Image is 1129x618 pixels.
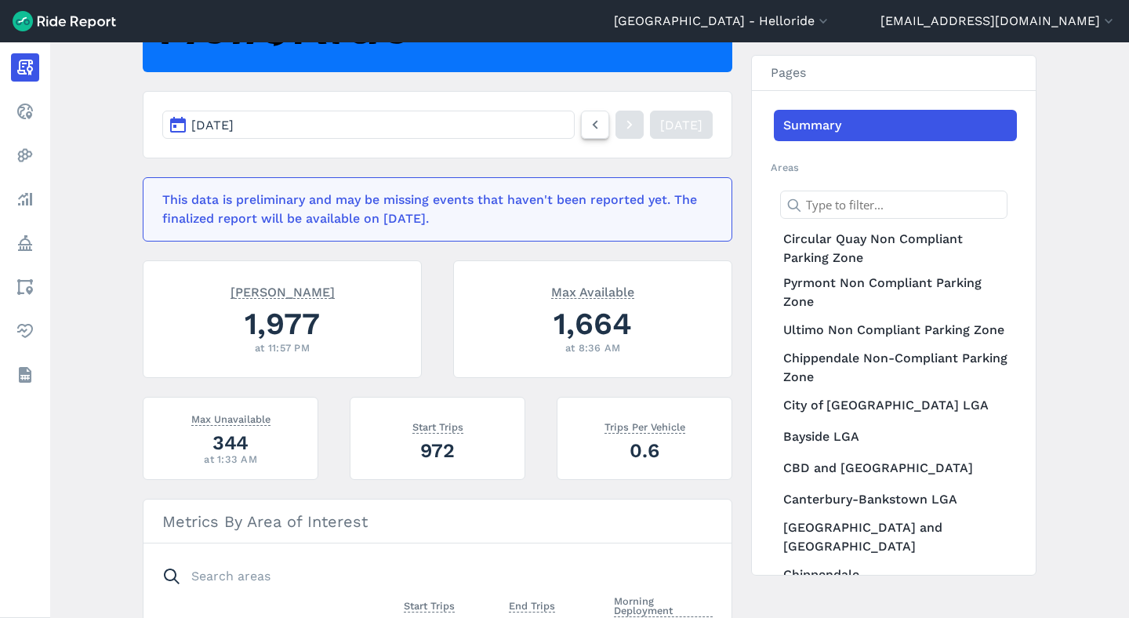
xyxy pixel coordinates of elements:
div: 0.6 [576,437,713,464]
div: at 8:36 AM [473,340,713,355]
span: End Trips [509,597,555,613]
a: Chippendale [774,559,1017,591]
a: Policy [11,229,39,257]
a: Canterbury-Bankstown LGA [774,484,1017,515]
h3: Metrics By Area of Interest [143,500,731,543]
a: Summary [774,110,1017,141]
span: Start Trips [404,597,455,613]
a: Analyze [11,185,39,213]
div: 1,664 [473,302,713,345]
span: [DATE] [191,118,234,133]
div: 972 [369,437,506,464]
button: [DATE] [162,111,575,139]
a: Heatmaps [11,141,39,169]
a: Pyrmont Non Compliant Parking Zone [774,271,1017,314]
a: [GEOGRAPHIC_DATA] and [GEOGRAPHIC_DATA] [774,515,1017,559]
span: Max Available [551,283,634,299]
input: Search areas [153,562,703,591]
a: Areas [11,273,39,301]
a: Bayside LGA [774,421,1017,453]
input: Type to filter... [780,191,1007,219]
div: at 1:33 AM [162,452,299,467]
a: Realtime [11,97,39,125]
a: Health [11,317,39,345]
a: City of [GEOGRAPHIC_DATA] LGA [774,390,1017,421]
a: Ultimo Non Compliant Parking Zone [774,314,1017,346]
span: Trips Per Vehicle [604,418,685,434]
a: Circular Quay Non Compliant Parking Zone [774,227,1017,271]
div: 1,977 [162,302,402,345]
h2: Areas [771,160,1017,175]
a: Datasets [11,361,39,389]
span: [PERSON_NAME] [231,283,335,299]
span: Morning Deployment [614,592,713,617]
span: Start Trips [412,418,463,434]
div: at 11:57 PM [162,340,402,355]
div: 344 [162,429,299,456]
button: [GEOGRAPHIC_DATA] - Helloride [614,12,831,31]
a: [DATE] [650,111,713,139]
button: Start Trips [404,597,455,616]
span: Max Unavailable [191,410,270,426]
a: Chippendale Non-Compliant Parking Zone [774,346,1017,390]
div: This data is preliminary and may be missing events that haven't been reported yet. The finalized ... [162,191,703,228]
h3: Pages [752,56,1036,91]
button: End Trips [509,597,555,616]
img: Ride Report [13,11,116,31]
a: Report [11,53,39,82]
a: CBD and [GEOGRAPHIC_DATA] [774,453,1017,484]
button: [EMAIL_ADDRESS][DOMAIN_NAME] [880,12,1116,31]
